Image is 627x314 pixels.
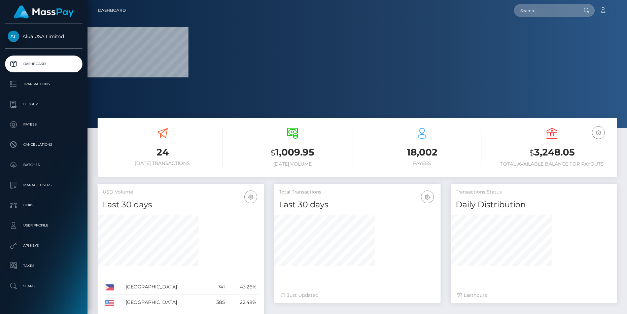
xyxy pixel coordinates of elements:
p: User Profile [8,220,80,231]
p: Search [8,281,80,291]
img: US.png [105,300,114,306]
a: Dashboard [98,3,126,18]
a: Batches [5,156,82,173]
p: API Keys [8,241,80,251]
p: Payees [8,119,80,130]
p: Links [8,200,80,210]
a: Ledger [5,96,82,113]
h3: 24 [103,146,222,159]
a: Payees [5,116,82,133]
h4: Last 30 days [279,199,435,211]
h6: Payees [362,161,482,166]
a: Dashboard [5,56,82,72]
small: $ [529,148,534,158]
div: Last hours [457,292,610,299]
small: $ [271,148,275,158]
h5: Total Transactions [279,189,435,196]
a: Taxes [5,257,82,274]
a: User Profile [5,217,82,234]
a: Cancellations [5,136,82,153]
span: Alua USA Limited [5,33,82,39]
div: Just Updated [281,292,433,299]
p: Ledger [8,99,80,109]
h6: Total Available Balance for Payouts [492,161,612,167]
input: Search... [514,4,577,17]
h5: USD Volume [103,189,259,196]
p: Taxes [8,261,80,271]
h5: Transactions Status [456,189,612,196]
h4: Last 30 days [103,199,259,211]
img: MassPay Logo [14,5,74,19]
p: Dashboard [8,59,80,69]
td: 385 [208,295,227,310]
a: Manage Users [5,177,82,194]
h3: 18,002 [362,146,482,159]
img: Alua USA Limited [8,31,19,42]
a: API Keys [5,237,82,254]
a: Search [5,278,82,294]
img: PH.png [105,284,114,290]
h6: [DATE] Transactions [103,161,222,166]
td: 741 [208,279,227,295]
h4: Daily Distribution [456,199,612,211]
h3: 3,248.05 [492,146,612,160]
td: 22.48% [227,295,259,310]
a: Links [5,197,82,214]
p: Transactions [8,79,80,89]
h6: [DATE] Volume [233,161,352,167]
p: Manage Users [8,180,80,190]
td: 43.26% [227,279,259,295]
td: [GEOGRAPHIC_DATA] [123,279,207,295]
p: Batches [8,160,80,170]
h3: 1,009.95 [233,146,352,160]
a: Transactions [5,76,82,93]
p: Cancellations [8,140,80,150]
td: [GEOGRAPHIC_DATA] [123,295,207,310]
